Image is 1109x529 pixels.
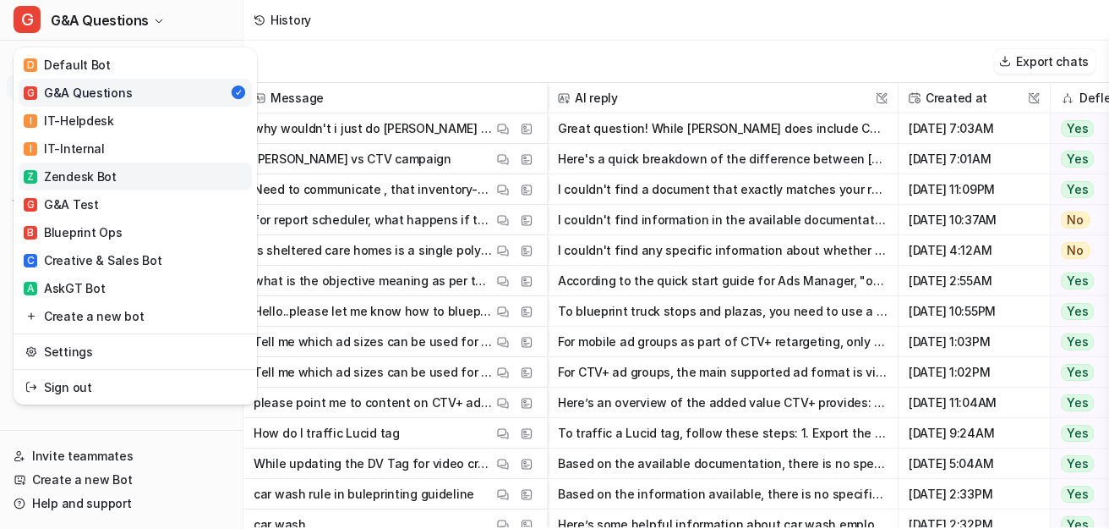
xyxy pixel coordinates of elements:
img: reset [25,307,37,325]
span: A [24,282,37,295]
div: GG&A Questions [14,47,257,405]
div: AskGT Bot [24,279,105,297]
img: reset [25,343,37,361]
span: C [24,254,37,267]
a: Sign out [19,373,252,401]
span: G [24,86,37,100]
span: G&A Questions [51,8,149,32]
div: G&A Test [24,196,99,213]
div: G&A Questions [24,84,132,102]
span: Z [24,170,37,184]
span: B [24,226,37,240]
span: G [24,198,37,212]
div: Default Bot [24,56,111,74]
span: I [24,142,37,156]
span: D [24,58,37,72]
span: I [24,114,37,128]
a: Create a new bot [19,302,252,330]
div: IT-Internal [24,140,105,157]
img: reset [25,378,37,396]
div: Zendesk Bot [24,168,117,185]
div: IT-Helpdesk [24,112,114,129]
a: Settings [19,338,252,366]
div: Blueprint Ops [24,223,122,241]
div: Creative & Sales Bot [24,251,161,269]
span: G [14,6,41,33]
